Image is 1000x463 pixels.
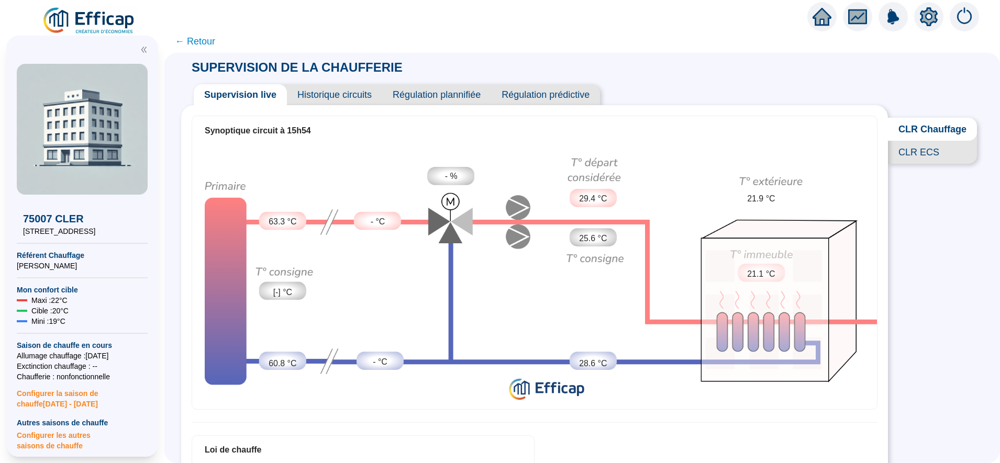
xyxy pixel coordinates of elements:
[23,211,141,226] span: 75007 CLER
[848,7,867,26] span: fund
[205,125,864,137] div: Synoptique circuit à 15h54
[17,340,148,351] span: Saison de chauffe en cours
[17,361,148,371] span: Exctinction chauffage : --
[579,193,607,205] span: 29.4 °C
[17,250,148,261] span: Référent Chauffage
[269,216,296,228] span: 63.3 °C
[31,316,65,326] span: Mini : 19 °C
[42,6,137,36] img: efficap energie logo
[491,84,600,105] span: Régulation prédictive
[445,170,458,183] span: - %
[373,356,387,368] span: - °C
[140,46,148,53] span: double-left
[31,295,68,306] span: Maxi : 22 °C
[879,2,908,31] img: alerts
[205,444,521,456] div: Loi de chauffe
[17,371,148,382] span: Chaufferie : non fonctionnelle
[273,286,292,299] span: [-] °C
[950,2,979,31] img: alerts
[287,84,382,105] span: Historique circuits
[192,145,877,406] img: circuit-supervision.724c8d6b72cc0638e748.png
[579,232,607,245] span: 25.6 °C
[17,428,148,451] span: Configurer les autres saisons de chauffe
[181,60,413,74] span: SUPERVISION DE LA CHAUFFERIE
[579,357,607,370] span: 28.6 °C
[23,226,141,236] span: [STREET_ADDRESS]
[919,7,938,26] span: setting
[17,261,148,271] span: [PERSON_NAME]
[17,382,148,409] span: Configurer la saison de chauffe [DATE] - [DATE]
[31,306,69,316] span: Cible : 20 °C
[382,84,491,105] span: Régulation plannifiée
[175,34,215,49] span: ← Retour
[269,357,296,370] span: 60.8 °C
[17,285,148,295] span: Mon confort cible
[813,7,831,26] span: home
[747,193,775,205] span: 21.9 °C
[17,351,148,361] span: Allumage chauffage : [DATE]
[371,216,385,228] span: - °C
[888,141,977,164] span: CLR ECS
[192,145,877,406] div: Synoptique
[17,417,148,428] span: Autres saisons de chauffe
[888,118,977,141] span: CLR Chauffage
[194,84,287,105] span: Supervision live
